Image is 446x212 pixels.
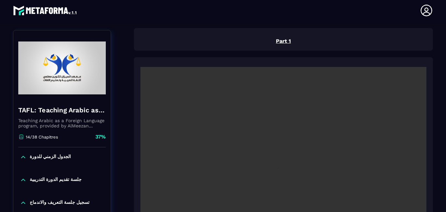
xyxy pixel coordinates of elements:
p: 37% [95,133,106,140]
h4: TAFL: Teaching Arabic as a Foreign Language program - June [18,106,106,115]
p: 14/38 Chapitres [26,135,58,139]
img: logo [13,4,78,17]
p: جلسة تقديم الدورة التدريبية [30,177,82,183]
u: Part 1 [276,38,291,44]
p: تسجيل جلسة التعريف والاندماج [30,200,89,206]
p: الجدول الزمني للدورة [30,154,71,160]
p: Teaching Arabic as a Foreign Language program, provided by AlMeezan Academy in the [GEOGRAPHIC_DATA] [18,118,106,128]
img: banner [18,35,106,101]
